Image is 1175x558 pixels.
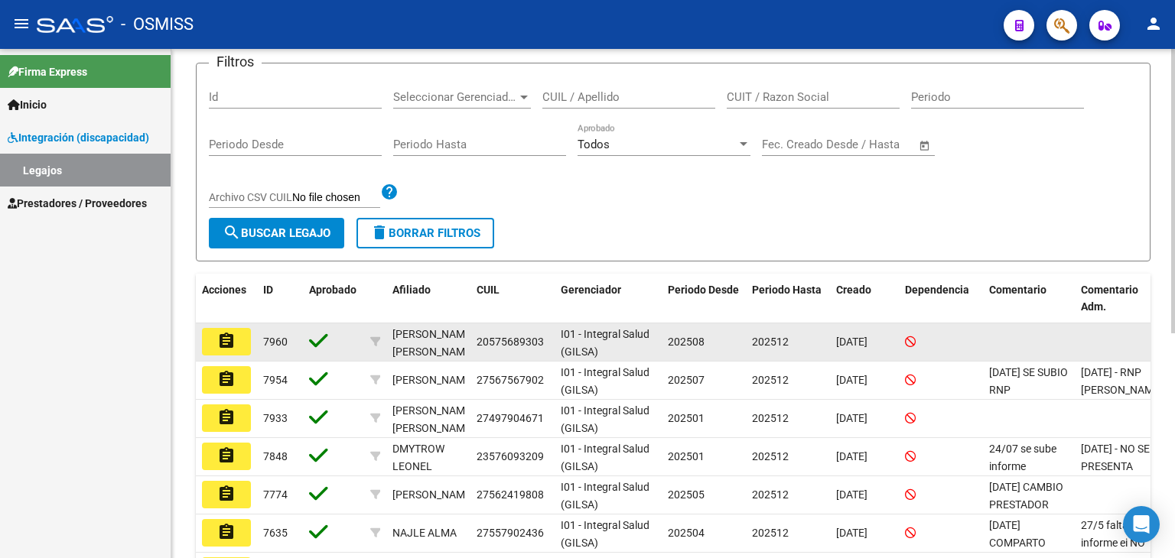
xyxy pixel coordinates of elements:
[263,488,288,501] span: 7774
[578,138,610,151] span: Todos
[470,274,555,324] datatable-header-cell: CUIL
[8,96,47,113] span: Inicio
[561,443,649,472] span: I01 - Integral Salud (GILSA)
[561,404,649,434] span: I01 - Integral Salud (GILSA)
[8,195,147,212] span: Prestadores / Proveedores
[263,374,288,386] span: 7954
[8,129,149,146] span: Integración (discapacidad)
[762,138,824,151] input: Fecha inicio
[836,284,871,296] span: Creado
[477,374,544,386] span: 27567567902
[836,488,867,501] span: [DATE]
[752,450,789,462] span: 202512
[380,183,399,201] mat-icon: help
[477,336,544,348] span: 20575689303
[1123,506,1160,543] div: Open Intercom Messenger
[668,450,705,462] span: 202501
[477,527,544,539] span: 27557902436
[752,374,789,386] span: 202512
[983,274,1075,324] datatable-header-cell: Comentario
[303,274,364,324] datatable-header-cell: Aprobado
[477,412,544,424] span: 27497904671
[196,274,257,324] datatable-header-cell: Acciones
[752,336,789,348] span: 202512
[263,412,288,424] span: 7933
[217,332,236,350] mat-icon: assignment
[668,284,739,296] span: Periodo Desde
[121,8,194,41] span: - OSMISS
[836,336,867,348] span: [DATE]
[905,284,969,296] span: Dependencia
[668,527,705,539] span: 202504
[668,412,705,424] span: 202501
[561,519,649,549] span: I01 - Integral Salud (GILSA)
[1081,284,1138,313] span: Comentario Adm.
[668,336,705,348] span: 202508
[561,328,649,358] span: I01 - Integral Salud (GILSA)
[989,443,1056,472] span: 24/07 se sube informe
[989,366,1071,430] span: 10/09/25 SE SUBIO RNP ACTUALIZADO DE CIANCI DAIANA
[223,226,330,240] span: Buscar Legajo
[386,274,470,324] datatable-header-cell: Afiliado
[477,488,544,501] span: 27562419808
[217,485,236,503] mat-icon: assignment
[477,284,500,296] span: CUIL
[555,274,662,324] datatable-header-cell: Gerenciador
[263,527,288,539] span: 7635
[292,191,380,205] input: Archivo CSV CUIL
[392,284,431,296] span: Afiliado
[561,366,649,396] span: I01 - Integral Salud (GILSA)
[392,524,457,542] div: NAJLE ALMA
[393,90,517,104] span: Seleccionar Gerenciador
[370,226,480,240] span: Borrar Filtros
[223,223,241,242] mat-icon: search
[836,450,867,462] span: [DATE]
[202,284,246,296] span: Acciones
[830,274,899,324] datatable-header-cell: Creado
[752,488,789,501] span: 202512
[561,481,649,511] span: I01 - Integral Salud (GILSA)
[1144,15,1163,33] mat-icon: person
[836,374,867,386] span: [DATE]
[752,527,789,539] span: 202512
[477,450,544,462] span: 23576093209
[209,191,292,203] span: Archivo CSV CUIL
[916,137,934,154] button: Open calendar
[356,218,494,248] button: Borrar Filtros
[217,446,236,465] mat-icon: assignment
[12,15,31,33] mat-icon: menu
[8,63,87,80] span: Firma Express
[392,486,474,504] div: [PERSON_NAME]
[209,51,262,73] h3: Filtros
[668,488,705,501] span: 202505
[217,523,236,541] mat-icon: assignment
[217,370,236,388] mat-icon: assignment
[662,274,746,324] datatable-header-cell: Periodo Desde
[752,412,789,424] span: 202512
[370,223,389,242] mat-icon: delete
[836,527,867,539] span: [DATE]
[838,138,912,151] input: Fecha fin
[746,274,830,324] datatable-header-cell: Periodo Hasta
[561,284,621,296] span: Gerenciador
[989,284,1046,296] span: Comentario
[392,371,474,389] div: [PERSON_NAME]
[263,450,288,462] span: 7848
[1075,274,1167,324] datatable-header-cell: Comentario Adm.
[209,218,344,248] button: Buscar Legajo
[836,412,867,424] span: [DATE]
[392,402,474,437] div: [PERSON_NAME] [PERSON_NAME]
[263,336,288,348] span: 7960
[309,284,356,296] span: Aprobado
[217,408,236,427] mat-icon: assignment
[263,284,273,296] span: ID
[392,326,474,361] div: [PERSON_NAME] [PERSON_NAME]
[668,374,705,386] span: 202507
[392,440,464,492] div: DMYTROW LEONEL JESUS
[989,481,1063,528] span: 01/09/2025 CAMBIO PRESTADOR PSICOLGÍA.
[257,274,303,324] datatable-header-cell: ID
[752,284,822,296] span: Periodo Hasta
[899,274,983,324] datatable-header-cell: Dependencia
[1081,366,1163,466] span: 29/08/2025 - RNP CIANCI DAIANA ARACELI VENCE 08-2025. POR FAVOR, SUBIR RENOVACION.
